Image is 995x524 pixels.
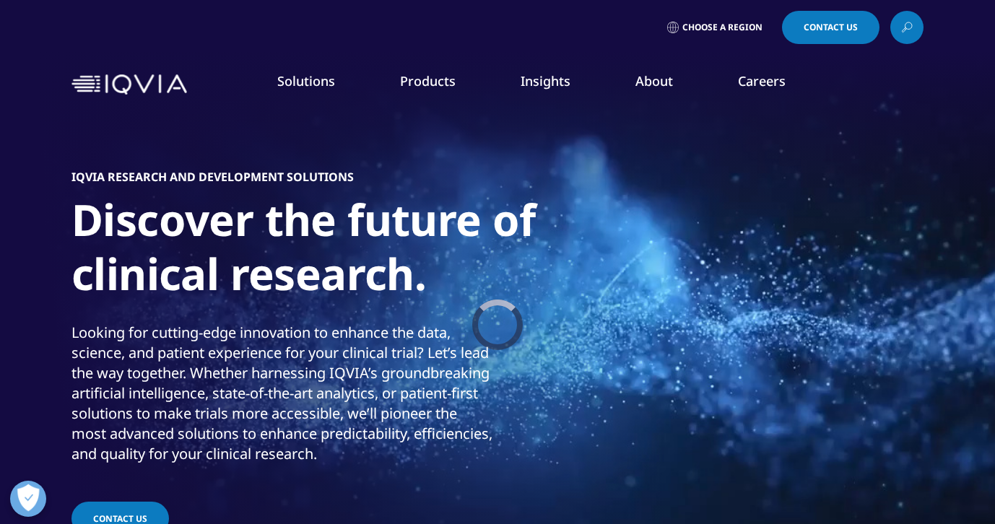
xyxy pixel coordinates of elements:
[71,74,187,95] img: IQVIA Healthcare Information Technology and Pharma Clinical Research Company
[782,11,879,44] a: Contact Us
[400,72,456,89] a: Products
[71,170,354,184] h5: IQVIA RESEARCH AND DEVELOPMENT SOLUTIONS
[71,193,613,310] h1: Discover the future of clinical research.
[804,23,858,32] span: Contact Us
[738,72,786,89] a: Careers
[193,51,924,118] nav: Primary
[521,72,570,89] a: Insights
[10,481,46,517] button: Open Preferences
[71,323,494,473] p: Looking for cutting-edge innovation to enhance the data, science, and patient experience for your...
[635,72,673,89] a: About
[277,72,335,89] a: Solutions
[682,22,762,33] span: Choose a Region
